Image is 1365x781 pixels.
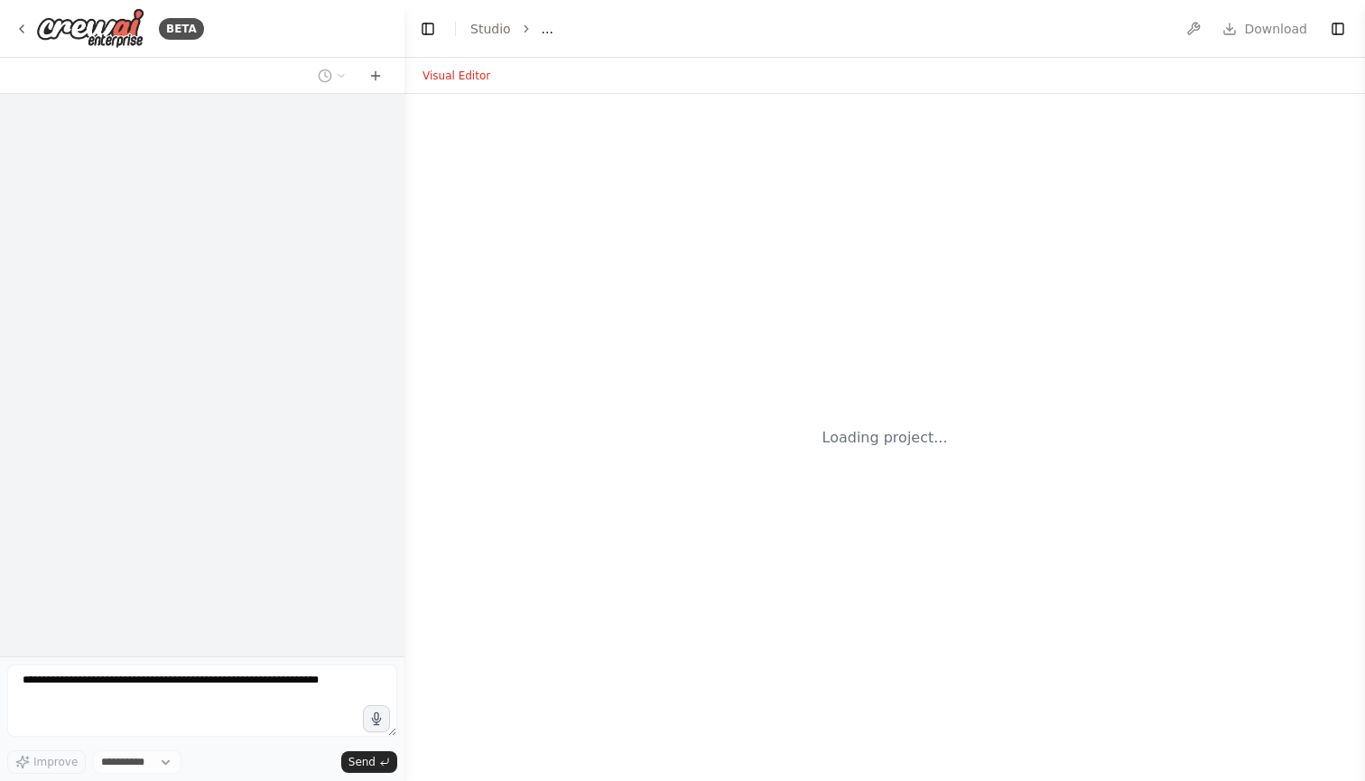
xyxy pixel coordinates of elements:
[1325,16,1351,42] button: Show right sidebar
[36,8,144,49] img: Logo
[348,755,376,769] span: Send
[159,18,204,40] div: BETA
[415,16,441,42] button: Hide left sidebar
[341,751,397,773] button: Send
[7,750,86,774] button: Improve
[363,705,390,732] button: Click to speak your automation idea
[470,20,553,38] nav: breadcrumb
[311,65,354,87] button: Switch to previous chat
[822,427,948,449] div: Loading project...
[542,20,553,38] span: ...
[470,22,511,36] a: Studio
[33,755,78,769] span: Improve
[361,65,390,87] button: Start a new chat
[412,65,501,87] button: Visual Editor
